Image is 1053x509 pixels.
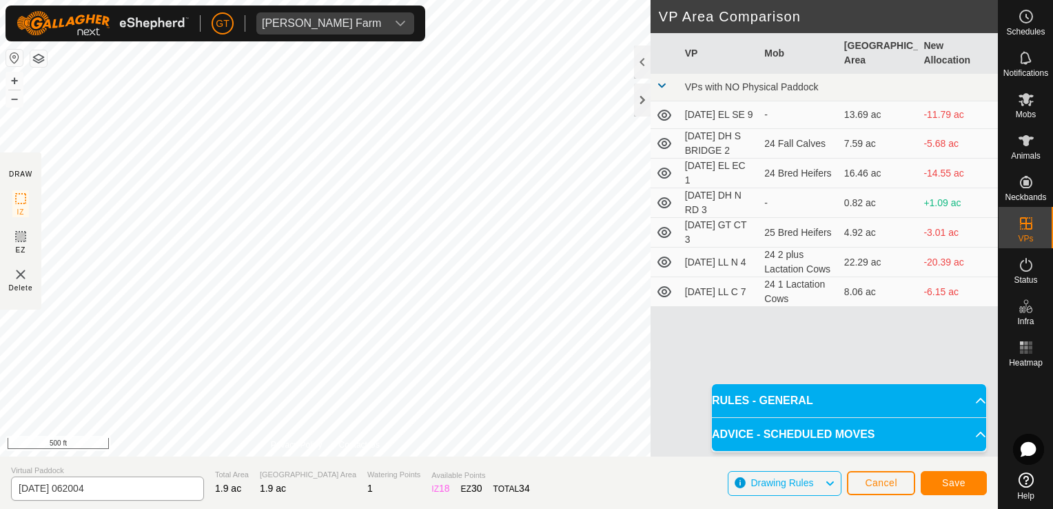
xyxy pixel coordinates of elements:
td: 13.69 ac [839,101,919,129]
div: EZ [461,481,482,496]
td: [DATE] LL N 4 [679,248,759,277]
td: 22.29 ac [839,248,919,277]
span: GT [216,17,229,31]
td: -11.79 ac [918,101,998,129]
div: - [764,196,833,210]
span: 1 [367,483,373,494]
span: Virtual Paddock [11,465,204,477]
button: Cancel [847,471,915,495]
p-accordion-header: RULES - GENERAL [712,384,986,417]
th: New Allocation [918,33,998,74]
td: -20.39 ac [918,248,998,277]
button: Save [921,471,987,495]
img: Gallagher Logo [17,11,189,36]
div: - [764,108,833,122]
a: Contact Us [339,439,380,451]
button: Reset Map [6,50,23,66]
h2: VP Area Comparison [659,8,998,25]
span: Watering Points [367,469,420,481]
td: [DATE] DH S BRIDGE 2 [679,129,759,159]
span: Cancel [865,477,897,488]
td: [DATE] GT CT 3 [679,218,759,248]
span: ADVICE - SCHEDULED MOVES [712,426,875,443]
td: +1.09 ac [918,188,998,218]
span: 30 [471,483,482,494]
td: -3.01 ac [918,218,998,248]
div: [PERSON_NAME] Farm [262,18,381,29]
span: 1.9 ac [260,483,286,494]
span: 34 [519,483,530,494]
button: + [6,72,23,89]
div: DRAW [9,169,32,179]
th: [GEOGRAPHIC_DATA] Area [839,33,919,74]
div: TOTAL [493,481,530,496]
td: [DATE] LL C 7 [679,277,759,307]
span: Drawing Rules [750,477,813,488]
span: 1.9 ac [215,483,241,494]
td: 16.46 ac [839,159,919,188]
td: -5.68 ac [918,129,998,159]
span: Schedules [1006,28,1045,36]
span: VPs [1018,234,1033,243]
div: 24 Bred Heifers [764,166,833,181]
span: Available Points [431,470,529,481]
p-accordion-header: ADVICE - SCHEDULED MOVES [712,418,986,451]
span: RULES - GENERAL [712,392,813,409]
th: Mob [759,33,839,74]
div: IZ [431,481,449,496]
img: VP [12,266,29,283]
span: Heatmap [1009,359,1043,367]
span: Mobs [1016,110,1036,119]
a: Help [999,467,1053,506]
span: 18 [439,483,450,494]
div: 24 Fall Calves [764,137,833,151]
span: Delete [9,283,33,293]
div: 24 1 Lactation Cows [764,277,833,306]
span: Help [1017,492,1034,500]
td: -14.55 ac [918,159,998,188]
td: [DATE] DH N RD 3 [679,188,759,218]
span: Neckbands [1005,193,1046,201]
span: [GEOGRAPHIC_DATA] Area [260,469,356,481]
a: Privacy Policy [271,439,323,451]
span: Thoren Farm [256,12,387,34]
button: Map Layers [30,50,47,67]
td: [DATE] EL SE 9 [679,101,759,129]
span: Status [1014,276,1037,284]
td: -6.15 ac [918,277,998,307]
div: 24 2 plus Lactation Cows [764,248,833,277]
span: Save [942,477,965,488]
span: Infra [1017,317,1034,326]
span: Total Area [215,469,249,481]
div: dropdown trigger [387,12,414,34]
td: 8.06 ac [839,277,919,307]
span: VPs with NO Physical Paddock [685,81,819,92]
td: [DATE] EL EC 1 [679,159,759,188]
td: 7.59 ac [839,129,919,159]
th: VP [679,33,759,74]
td: 4.92 ac [839,218,919,248]
td: 0.82 ac [839,188,919,218]
button: – [6,90,23,107]
span: IZ [17,207,25,217]
span: Animals [1011,152,1041,160]
span: EZ [16,245,26,255]
div: 25 Bred Heifers [764,226,833,240]
span: Notifications [1003,69,1048,77]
